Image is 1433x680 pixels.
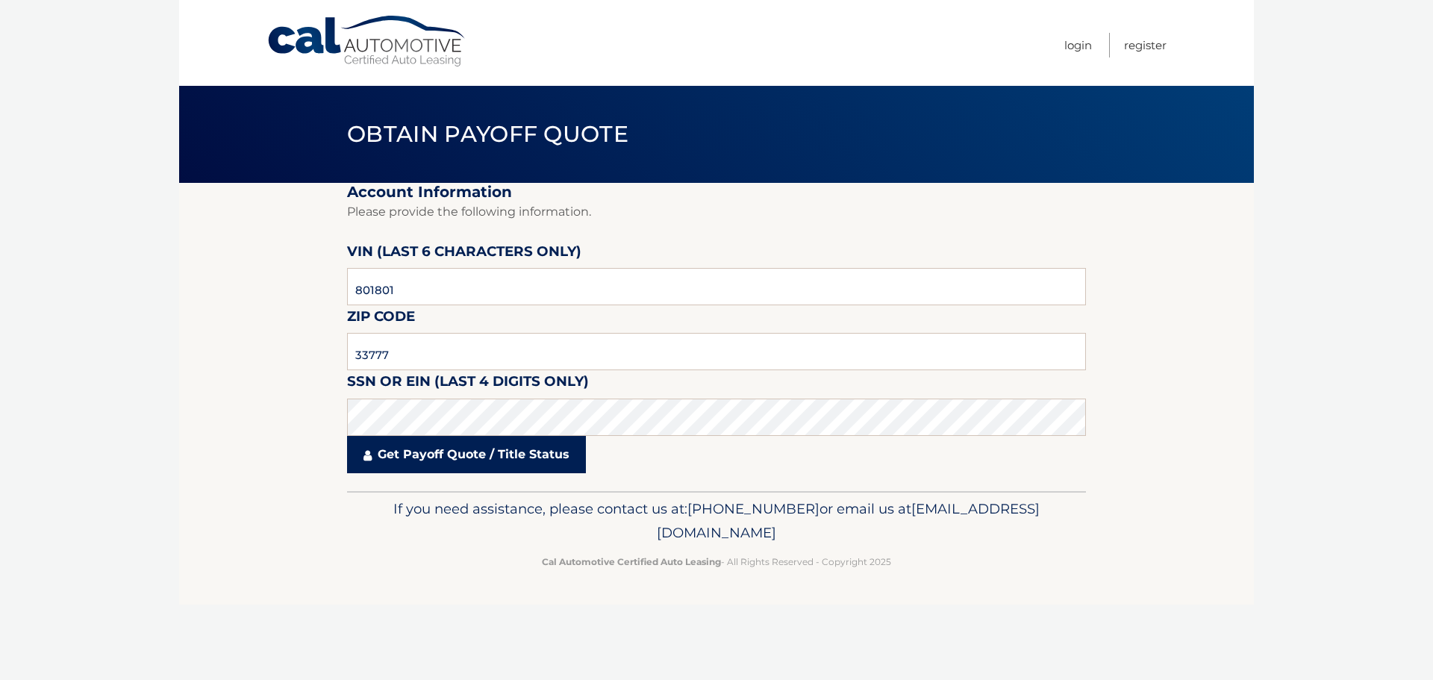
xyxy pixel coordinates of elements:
[1124,33,1167,57] a: Register
[542,556,721,567] strong: Cal Automotive Certified Auto Leasing
[357,497,1076,545] p: If you need assistance, please contact us at: or email us at
[347,370,589,398] label: SSN or EIN (last 4 digits only)
[266,15,468,68] a: Cal Automotive
[347,240,581,268] label: VIN (last 6 characters only)
[357,554,1076,570] p: - All Rights Reserved - Copyright 2025
[347,120,628,148] span: Obtain Payoff Quote
[347,202,1086,222] p: Please provide the following information.
[687,500,819,517] span: [PHONE_NUMBER]
[347,436,586,473] a: Get Payoff Quote / Title Status
[1064,33,1092,57] a: Login
[347,183,1086,202] h2: Account Information
[347,305,415,333] label: Zip Code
